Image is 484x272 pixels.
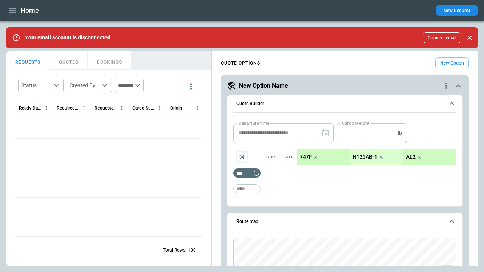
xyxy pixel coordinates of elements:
[132,105,155,111] div: Cargo Summary
[88,51,132,70] button: BOOKINGS
[265,154,275,160] p: Type
[50,51,88,70] button: QUOTES
[20,6,39,15] h1: Home
[21,82,51,89] div: Status
[170,105,182,111] div: Origin
[183,79,199,94] button: more
[423,32,461,43] button: Connect email
[188,247,196,253] p: 100
[300,154,312,160] p: 747F
[342,120,369,126] label: Cargo Weight
[70,82,100,89] div: Created By
[233,213,456,230] button: Route map
[233,168,261,178] div: Too short
[297,149,456,165] div: scrollable content
[236,101,264,106] h6: Quote Builder
[155,103,164,113] button: Cargo Summary column menu
[25,34,110,41] p: Your email account is disconnected
[117,103,127,113] button: Requested Route column menu
[464,32,475,43] button: Close
[464,29,475,46] div: dismiss
[233,184,261,193] div: Too short
[227,81,463,90] button: New Option Namequote-option-actions
[353,154,377,160] p: N123AB-1
[233,95,456,113] button: Quote Builder
[436,5,478,16] button: New Request
[284,154,292,160] p: Taxi
[57,105,79,111] div: Required Date & Time (UTC+03:00)
[233,123,456,197] div: Quote Builder
[6,51,50,70] button: REQUESTS
[406,154,416,160] p: AL2
[236,219,258,224] h6: Route map
[435,57,469,69] button: New Option
[95,105,117,111] div: Requested Route
[41,103,51,113] button: Ready Date & Time (UTC+03:00) column menu
[221,62,260,65] h4: QUOTE OPTIONS
[239,82,288,90] h5: New Option Name
[442,81,451,90] div: quote-option-actions
[79,103,89,113] button: Required Date & Time (UTC+03:00) column menu
[192,103,202,113] button: Origin column menu
[236,151,248,163] span: Aircraft selection
[163,247,186,253] p: Total Rows:
[398,130,402,136] p: lb
[19,105,41,111] div: Ready Date & Time (UTC+03:00)
[239,120,270,126] label: Departure time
